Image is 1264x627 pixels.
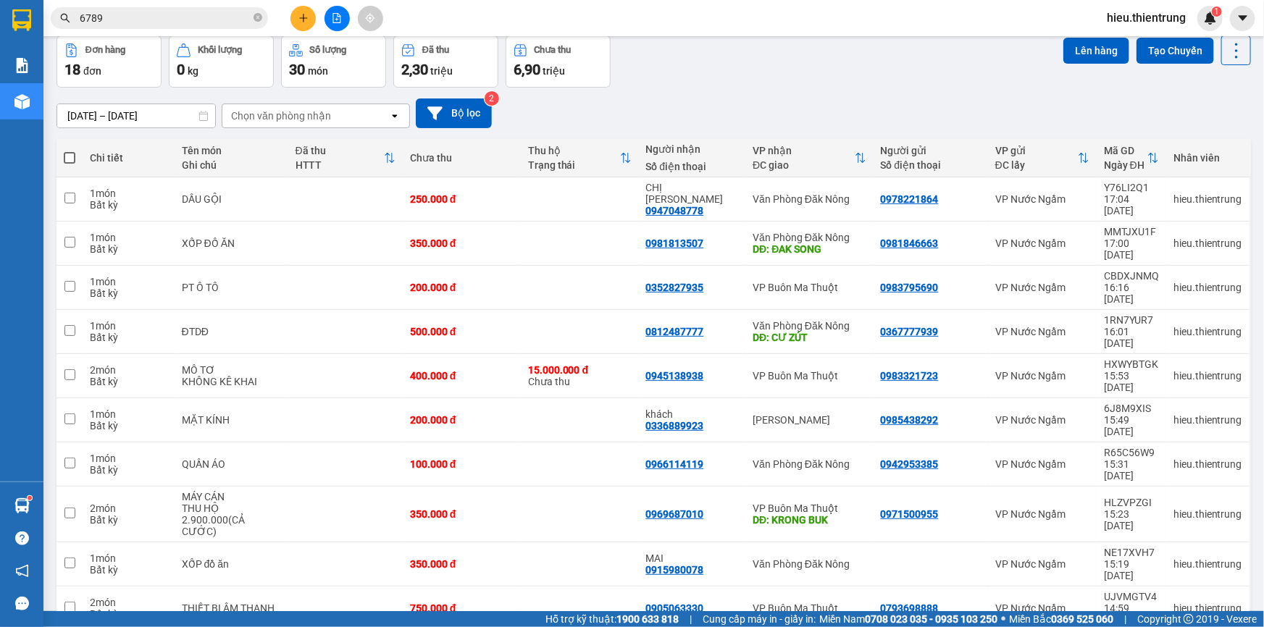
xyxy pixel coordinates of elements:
div: VP gửi [995,145,1078,156]
div: DĐ: CƯ ZÚT [753,332,866,343]
span: triệu [543,65,565,77]
div: Nhân viên [1173,152,1242,164]
div: hieu.thientrung [1173,237,1242,249]
span: | [1124,611,1126,627]
span: | [690,611,692,627]
div: Trạng thái [528,159,620,171]
h2: VP Nhận: VP Buôn Ma Thuột [76,17,350,109]
div: 16:01 [DATE] [1104,326,1159,349]
div: Bất kỳ [90,287,167,299]
span: close-circle [254,13,262,22]
div: 100.000 đ [410,458,514,470]
button: file-add [325,6,350,31]
div: Văn Phòng Đăk Nông [753,320,866,332]
div: 0942953385 [881,458,939,470]
span: aim [365,13,375,23]
div: 0981813507 [646,237,704,249]
div: 0978221864 [881,193,939,205]
h2: HXWYBTGK [8,17,117,41]
div: Chi tiết [90,152,167,164]
div: 0945138938 [646,370,704,382]
button: Bộ lọc [416,98,492,128]
div: VP Nước Ngầm [995,508,1089,520]
span: 2,30 [401,61,428,78]
div: hieu.thientrung [1173,282,1242,293]
div: 1 món [90,232,167,243]
div: khách [646,408,739,420]
div: 17:04 [DATE] [1104,193,1159,216]
div: 500.000 đ [410,326,514,337]
div: CBDXJNMQ [1104,270,1159,282]
div: 14:59 [DATE] [1104,602,1159,626]
img: logo-vxr [12,9,31,31]
div: VP Nước Ngầm [995,370,1089,382]
div: VP Nước Ngầm [995,602,1089,614]
div: Văn Phòng Đăk Nông [753,558,866,570]
div: 16:16 [DATE] [1104,282,1159,305]
div: 0981846663 [881,237,939,249]
span: plus [298,13,309,23]
th: Toggle SortBy [1097,139,1166,177]
span: món [308,65,328,77]
div: 0983795690 [881,282,939,293]
img: icon-new-feature [1204,12,1217,25]
div: VP Nước Ngầm [995,458,1089,470]
div: 17:00 [DATE] [1104,237,1159,261]
div: Mã GD [1104,145,1147,156]
div: VP Nước Ngầm [995,282,1089,293]
div: Người nhận [646,143,739,155]
span: triệu [430,65,453,77]
div: Bất kỳ [90,514,167,526]
div: VP Nước Ngầm [995,326,1089,337]
div: Ghi chú [182,159,281,171]
button: Số lượng30món [281,35,386,88]
span: kg [188,65,198,77]
div: ĐC giao [753,159,854,171]
div: 0915980078 [646,564,704,576]
button: Đã thu2,30 triệu [393,35,498,88]
div: 1 món [90,320,167,332]
span: file-add [332,13,342,23]
div: Tên món [182,145,281,156]
th: Toggle SortBy [745,139,873,177]
div: Chọn văn phòng nhận [231,109,331,123]
div: Ngày ĐH [1104,159,1147,171]
div: THU HỘ 2.900.000(CẢ CƯỚC) [182,502,281,537]
div: Bất kỳ [90,608,167,620]
div: 15.000.000 đ [528,364,632,376]
div: 350.000 đ [410,508,514,520]
div: Bất kỳ [90,564,167,576]
div: MẶT KÍNH [182,414,281,426]
span: Cung cấp máy in - giấy in: [703,611,816,627]
div: hieu.thientrung [1173,602,1242,614]
div: hieu.thientrung [1173,370,1242,382]
div: hieu.thientrung [1173,508,1242,520]
div: 0969687010 [646,508,704,520]
span: Miền Bắc [1009,611,1113,627]
img: solution-icon [14,58,30,73]
div: 400.000 đ [410,370,514,382]
span: hieu.thientrung [1095,9,1197,27]
img: warehouse-icon [14,498,30,513]
div: 15:49 [DATE] [1104,414,1159,437]
span: Miền Nam [819,611,997,627]
div: THIẾT BỊ ÂM THANH [182,602,281,614]
span: caret-down [1236,12,1250,25]
div: 200.000 đ [410,414,514,426]
div: VP Buôn Ma Thuột [753,370,866,382]
div: XỐP ĐỒ ĂN [182,237,281,249]
div: MAI [646,552,739,564]
span: search [60,13,70,23]
div: 0812487777 [646,326,704,337]
div: Chưa thu [410,152,514,164]
div: 1RN7YUR7 [1104,314,1159,326]
div: Văn Phòng Đăk Nông [753,193,866,205]
div: hieu.thientrung [1173,193,1242,205]
div: MMTJXU1F [1104,226,1159,237]
span: 0 [177,61,185,78]
div: VP Buôn Ma Thuột [753,282,866,293]
div: DẦU GỘI [182,193,281,205]
div: 0983321723 [881,370,939,382]
div: HXWYBTGK [1104,358,1159,370]
strong: 0369 525 060 [1051,613,1113,625]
